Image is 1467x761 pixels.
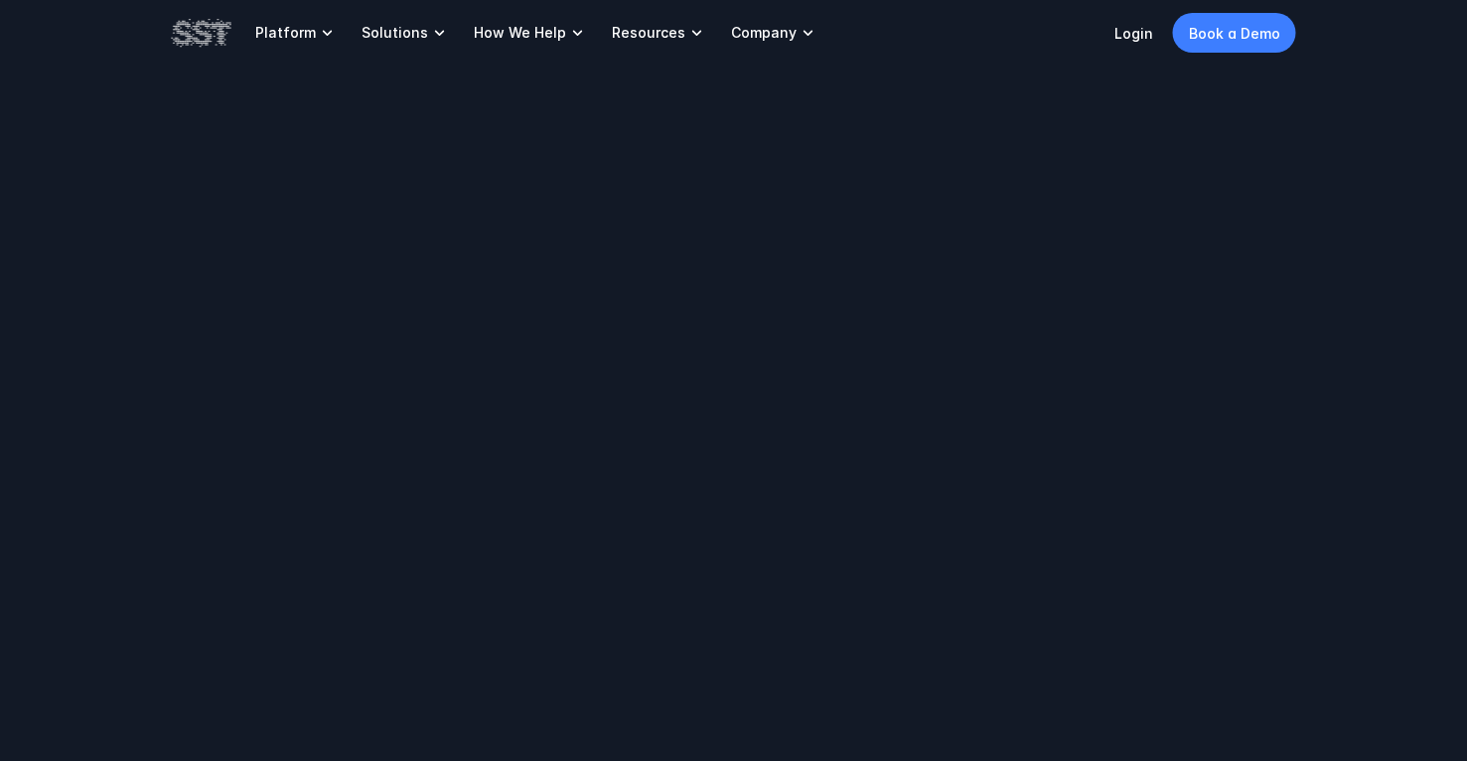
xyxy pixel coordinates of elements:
a: Book a Demo [1173,13,1296,53]
p: Book a Demo [1189,23,1280,44]
img: SST logo [172,16,231,50]
p: Solutions [362,24,428,42]
p: Platform [255,24,316,42]
p: How We Help [474,24,566,42]
a: Login [1114,25,1153,42]
p: Resources [612,24,685,42]
p: Company [731,24,797,42]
